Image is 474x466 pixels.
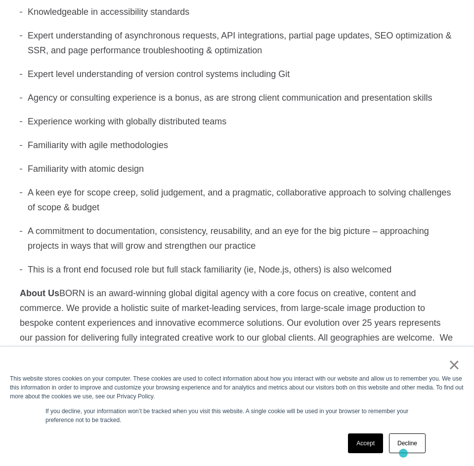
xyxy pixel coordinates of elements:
[20,28,454,58] li: Expert understanding of asynchronous requests, API integrations, partial page updates, SEO optimi...
[20,185,454,215] li: A keen eye for scope creep, solid judgement, and a pragmatic, collaborative approach to solving c...
[20,114,454,129] li: Experience working with globally distributed teams
[20,90,454,105] li: Agency or consulting experience is a bonus, as are strong client communication and presentation s...
[20,161,454,176] li: Familiarity with atomic design
[20,4,454,19] li: Knowledgeable in accessibility standards
[389,433,426,453] a: Decline
[10,374,464,401] div: This website stores cookies on your computer. These cookies are used to collect information about...
[20,262,454,277] li: This is a front end focused role but full stack familiarity (ie, Node.js, others) is also welcomed
[20,288,59,298] strong: About Us
[348,433,383,453] a: Accept
[45,407,429,425] p: If you decline, your information won’t be tracked when you visit this website. A single cookie wi...
[20,138,454,153] li: Familiarity with agile methodologies
[20,67,454,81] li: Expert level understanding of version control systems including Git
[20,224,454,253] li: A commitment to documentation, consistency, reusability, and an eye for the big picture – approac...
[448,360,460,369] a: ×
